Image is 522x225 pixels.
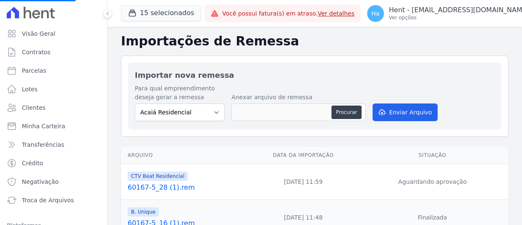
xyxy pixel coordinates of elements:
[231,93,366,102] label: Anexar arquivo de remessa
[121,34,509,49] h2: Importações de Remessa
[22,85,38,93] span: Lotes
[128,207,159,217] span: B. Unique
[3,155,104,172] a: Crédito
[356,147,509,164] th: Situação
[3,118,104,135] a: Minha Carteira
[22,48,50,56] span: Contratos
[22,122,65,130] span: Minha Carteira
[135,69,495,81] h2: Importar nova remessa
[3,99,104,116] a: Clientes
[3,192,104,209] a: Troca de Arquivos
[356,164,509,200] td: Aguardando aprovação
[135,84,225,102] label: Para qual empreendimento deseja gerar a remessa
[22,66,46,75] span: Parcelas
[128,172,188,181] span: CTV Beat Residencial
[250,164,356,200] td: [DATE] 11:59
[22,140,64,149] span: Transferências
[22,29,55,38] span: Visão Geral
[22,103,45,112] span: Clientes
[3,81,104,98] a: Lotes
[250,147,356,164] th: Data da Importação
[3,136,104,153] a: Transferências
[121,5,201,21] button: 15 selecionados
[222,9,354,18] span: Você possui fatura(s) em atraso.
[3,173,104,190] a: Negativação
[372,103,437,121] button: Enviar Arquivo
[317,10,354,17] a: Ver detalhes
[331,106,362,119] button: Procurar
[22,159,43,167] span: Crédito
[371,11,379,16] span: Ha
[3,44,104,61] a: Contratos
[128,183,247,193] a: 60167-5_28 (1).rem
[121,147,250,164] th: Arquivo
[22,196,74,204] span: Troca de Arquivos
[3,62,104,79] a: Parcelas
[3,25,104,42] a: Visão Geral
[22,177,59,186] span: Negativação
